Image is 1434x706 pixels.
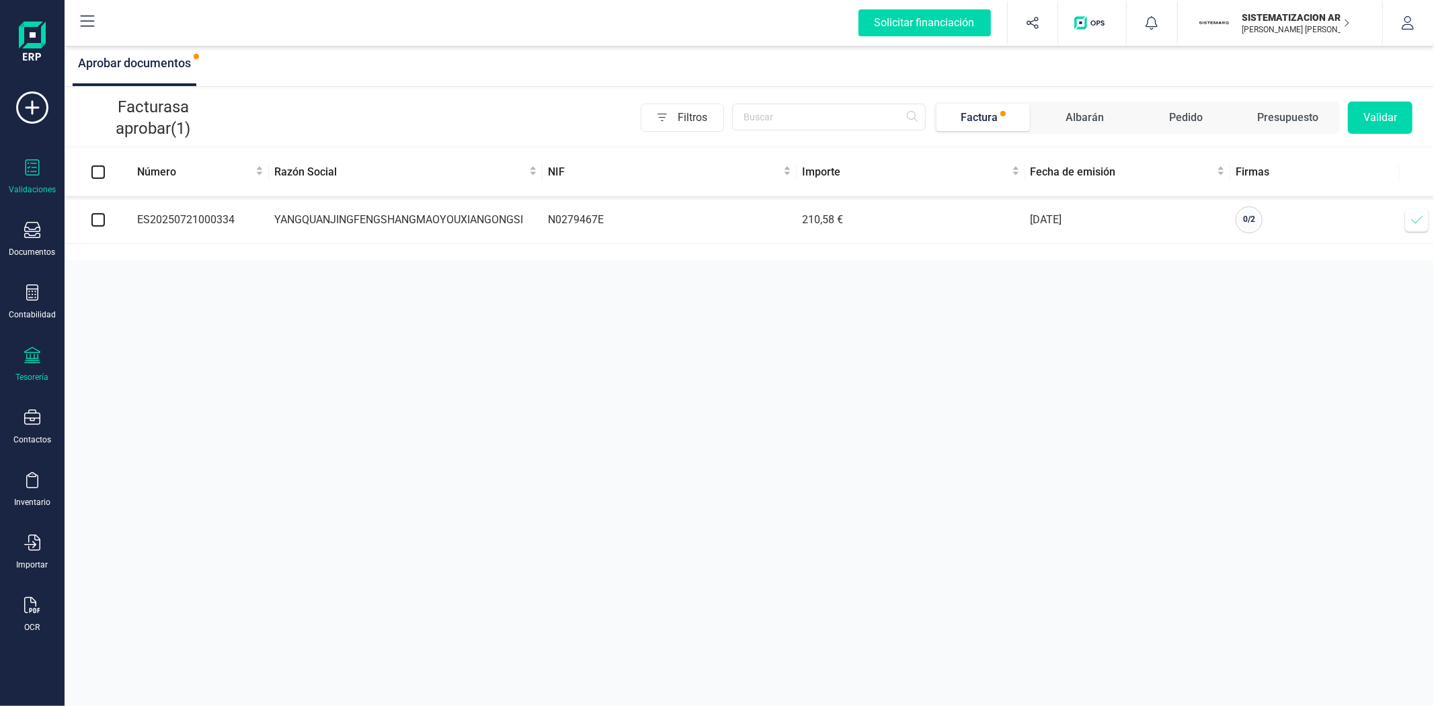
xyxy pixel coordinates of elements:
span: Número [137,164,253,180]
div: Pedido [1170,110,1203,126]
img: SI [1199,8,1229,38]
p: [PERSON_NAME] [PERSON_NAME] [1242,24,1350,35]
button: Filtros [641,104,724,132]
div: Documentos [9,247,56,258]
div: Contabilidad [9,309,56,320]
button: Solicitar financiación [842,1,1007,44]
p: SISTEMATIZACION ARQUITECTONICA EN REFORMAS SL [1242,11,1350,24]
button: SISISTEMATIZACION ARQUITECTONICA EN REFORMAS SL[PERSON_NAME] [PERSON_NAME] [1194,1,1366,44]
div: OCR [25,622,40,633]
div: Albarán [1066,110,1104,126]
td: N0279467E [543,196,797,244]
p: Facturas a aprobar (1) [86,96,221,139]
span: Razón Social [274,164,526,180]
div: Presupuesto [1257,110,1318,126]
button: Logo de OPS [1066,1,1118,44]
td: YANGQUANJINGFENGSHANGMAOYOUXIANGONGSI [269,196,543,244]
td: [DATE] [1025,196,1231,244]
div: Solicitar financiación [859,9,991,36]
div: Factura [961,110,998,126]
span: Aprobar documentos [78,56,191,70]
input: Buscar [732,104,926,130]
span: Filtros [678,104,723,131]
span: NIF [548,164,781,180]
span: 0 / 2 [1243,214,1255,224]
img: Logo de OPS [1074,16,1110,30]
span: Fecha de emisión [1031,164,1215,180]
div: Importar [17,559,48,570]
td: 210,58 € [797,196,1025,244]
span: Importe [802,164,1009,180]
th: Firmas [1230,149,1400,196]
div: Tesorería [16,372,49,383]
div: Contactos [13,434,51,445]
div: Inventario [14,497,50,508]
td: ES20250721000334 [132,196,269,244]
img: Logo Finanedi [19,22,46,65]
button: Validar [1348,102,1412,134]
div: Validaciones [9,184,56,195]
